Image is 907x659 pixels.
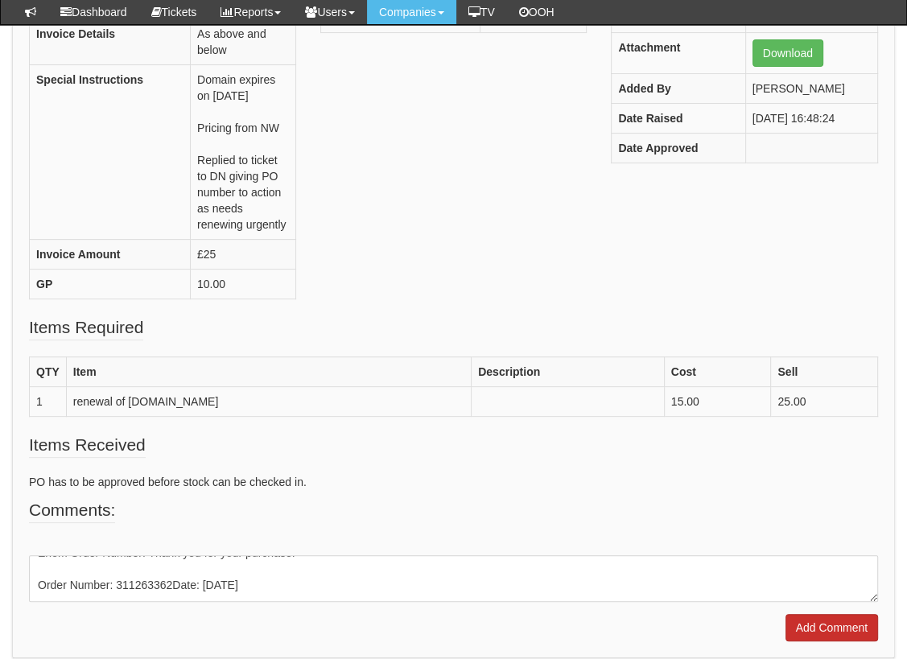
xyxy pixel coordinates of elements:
[30,19,191,65] th: Invoice Details
[191,65,296,240] td: Domain expires on [DATE] Pricing from NW Replied to ticket to DN giving PO number to action as ne...
[612,104,745,134] th: Date Raised
[745,74,877,104] td: [PERSON_NAME]
[664,357,771,387] th: Cost
[785,614,878,641] input: Add Comment
[771,387,878,417] td: 25.00
[612,74,745,104] th: Added By
[771,357,878,387] th: Sell
[66,357,471,387] th: Item
[29,315,143,340] legend: Items Required
[191,240,296,270] td: £25
[472,357,665,387] th: Description
[664,387,771,417] td: 15.00
[752,39,823,67] a: Download
[191,270,296,299] td: 10.00
[30,240,191,270] th: Invoice Amount
[29,498,115,523] legend: Comments:
[745,104,877,134] td: [DATE] 16:48:24
[191,19,296,65] td: As above and below
[612,134,745,163] th: Date Approved
[29,433,146,458] legend: Items Received
[66,387,471,417] td: renewal of [DOMAIN_NAME]
[30,65,191,240] th: Special Instructions
[30,357,67,387] th: QTY
[30,387,67,417] td: 1
[29,474,878,490] p: PO has to be approved before stock can be checked in.
[612,33,745,74] th: Attachment
[30,270,191,299] th: GP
